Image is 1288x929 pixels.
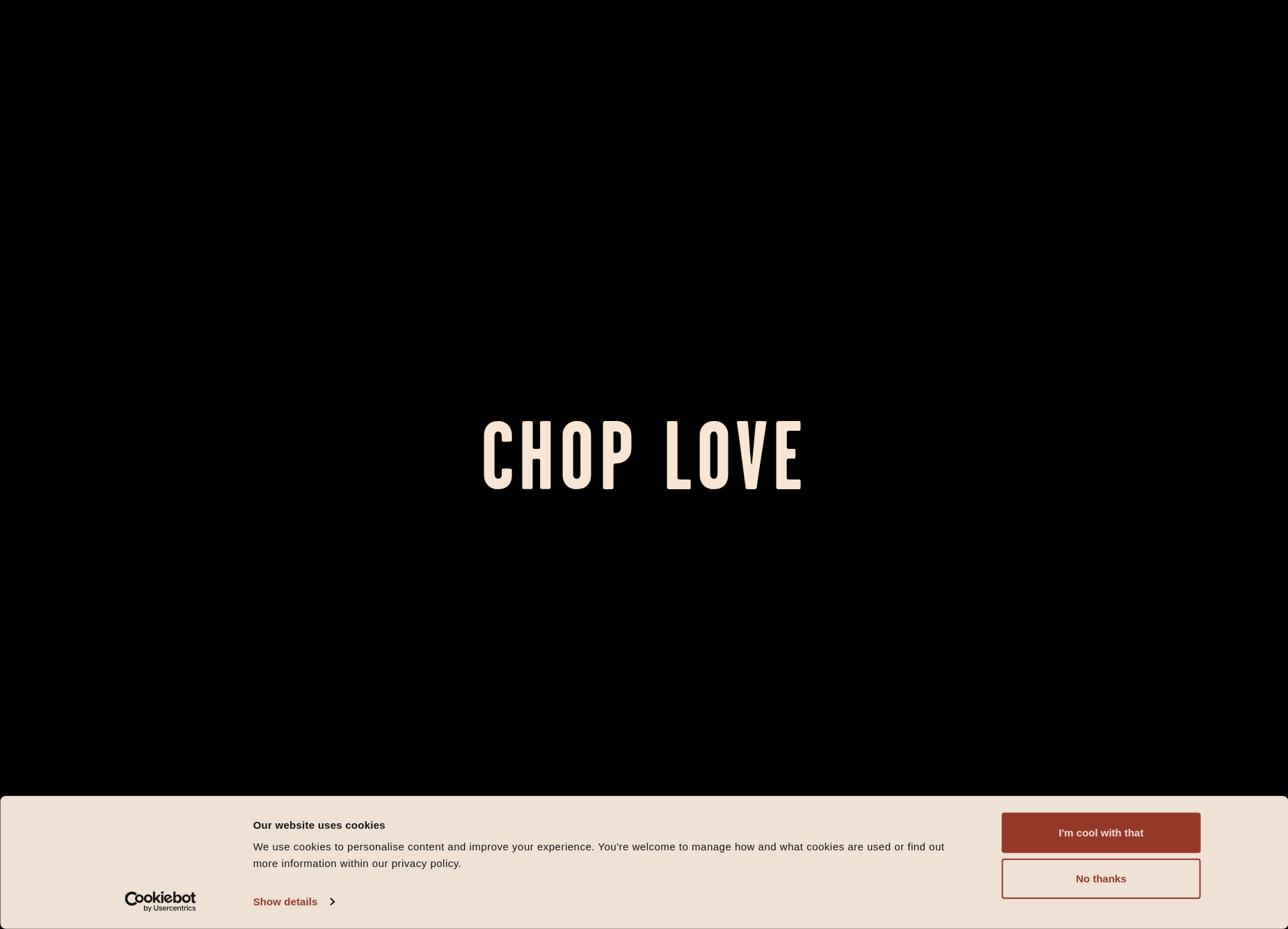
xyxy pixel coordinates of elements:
[253,839,971,872] div: We use cookies to personalise content and improve your experience. You're welcome to manage how a...
[1002,859,1201,899] button: No thanks
[1002,813,1201,853] button: I'm cool with that
[253,816,971,833] div: Our website uses cookies
[253,891,334,912] a: Show details
[100,891,221,912] a: Usercentrics Cookiebot - opens in a new window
